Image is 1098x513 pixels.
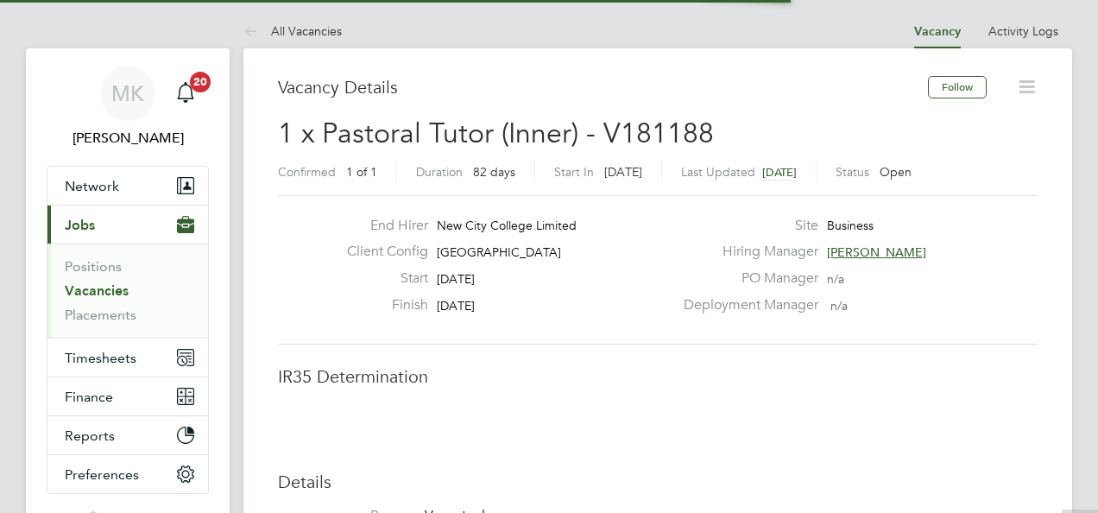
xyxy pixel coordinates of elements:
[830,298,848,313] span: n/a
[278,164,336,180] label: Confirmed
[47,416,208,454] button: Reports
[914,24,961,39] a: Vacancy
[65,350,136,366] span: Timesheets
[278,471,1038,493] h3: Details
[65,427,115,444] span: Reports
[416,164,463,180] label: Duration
[437,244,561,260] span: [GEOGRAPHIC_DATA]
[673,217,818,235] label: Site
[437,271,475,287] span: [DATE]
[65,282,129,299] a: Vacancies
[928,76,987,98] button: Follow
[65,307,136,323] a: Placements
[278,365,1038,388] h3: IR35 Determination
[47,128,209,149] span: Megan Knowles
[681,164,755,180] label: Last Updated
[673,269,818,288] label: PO Manager
[65,217,95,233] span: Jobs
[437,218,577,233] span: New City College Limited
[346,164,377,180] span: 1 of 1
[333,217,428,235] label: End Hirer
[278,117,714,150] span: 1 x Pastoral Tutor (Inner) - V181188
[111,82,144,104] span: MK
[243,23,342,39] a: All Vacancies
[65,178,119,194] span: Network
[333,243,428,261] label: Client Config
[827,218,874,233] span: Business
[473,164,515,180] span: 82 days
[47,339,208,377] button: Timesheets
[47,167,208,205] button: Network
[762,165,797,180] span: [DATE]
[880,164,912,180] span: Open
[168,66,203,121] a: 20
[673,296,818,314] label: Deployment Manager
[333,296,428,314] label: Finish
[988,23,1058,39] a: Activity Logs
[554,164,594,180] label: Start In
[47,455,208,493] button: Preferences
[65,466,139,483] span: Preferences
[673,243,818,261] label: Hiring Manager
[47,206,208,244] button: Jobs
[827,271,844,287] span: n/a
[65,258,122,275] a: Positions
[47,377,208,415] button: Finance
[278,76,928,98] h3: Vacancy Details
[47,66,209,149] a: MK[PERSON_NAME]
[836,164,869,180] label: Status
[827,244,926,260] span: [PERSON_NAME]
[437,298,475,313] span: [DATE]
[190,72,211,92] span: 20
[47,244,208,338] div: Jobs
[604,164,642,180] span: [DATE]
[333,269,428,288] label: Start
[65,389,113,405] span: Finance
